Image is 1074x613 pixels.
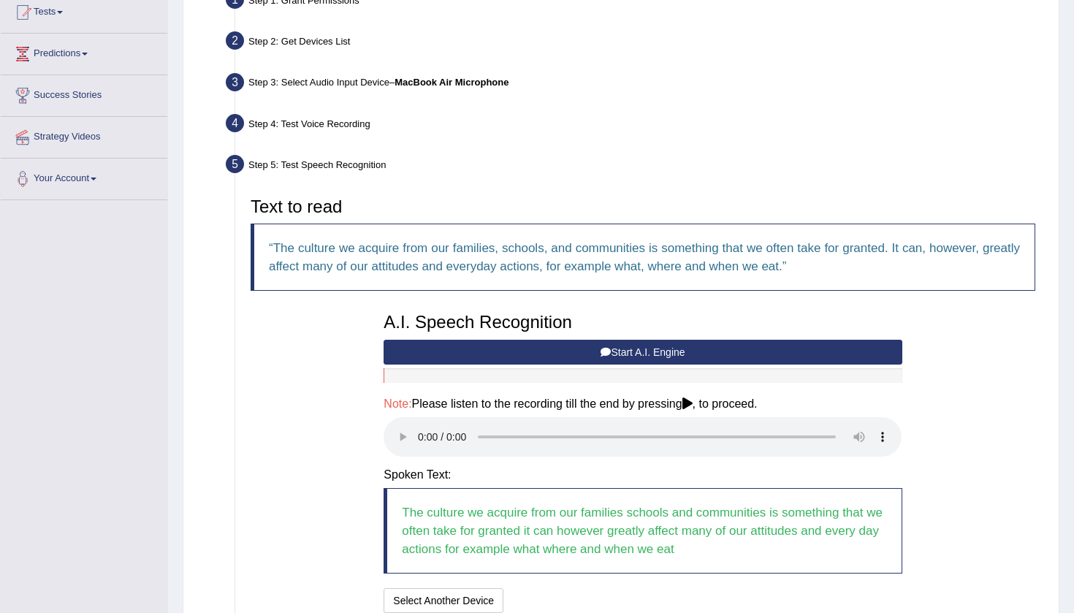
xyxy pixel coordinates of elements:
[384,468,902,481] h4: Spoken Text:
[1,117,167,153] a: Strategy Videos
[219,110,1052,142] div: Step 4: Test Voice Recording
[384,588,503,613] button: Select Another Device
[251,197,1035,216] h3: Text to read
[219,27,1052,59] div: Step 2: Get Devices List
[219,151,1052,183] div: Step 5: Test Speech Recognition
[389,77,509,88] span: –
[384,313,902,332] h3: A.I. Speech Recognition
[1,75,167,112] a: Success Stories
[1,34,167,70] a: Predictions
[384,397,411,410] span: Note:
[219,69,1052,101] div: Step 3: Select Audio Input Device
[384,397,902,411] h4: Please listen to the recording till the end by pressing , to proceed.
[269,241,1020,273] q: The culture we acquire from our families, schools, and communities is something that we often tak...
[384,488,902,574] blockquote: The culture we acquire from our families schools and communities is something that we often take ...
[384,340,902,365] button: Start A.I. Engine
[395,77,509,88] b: MacBook Air Microphone
[1,159,167,195] a: Your Account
